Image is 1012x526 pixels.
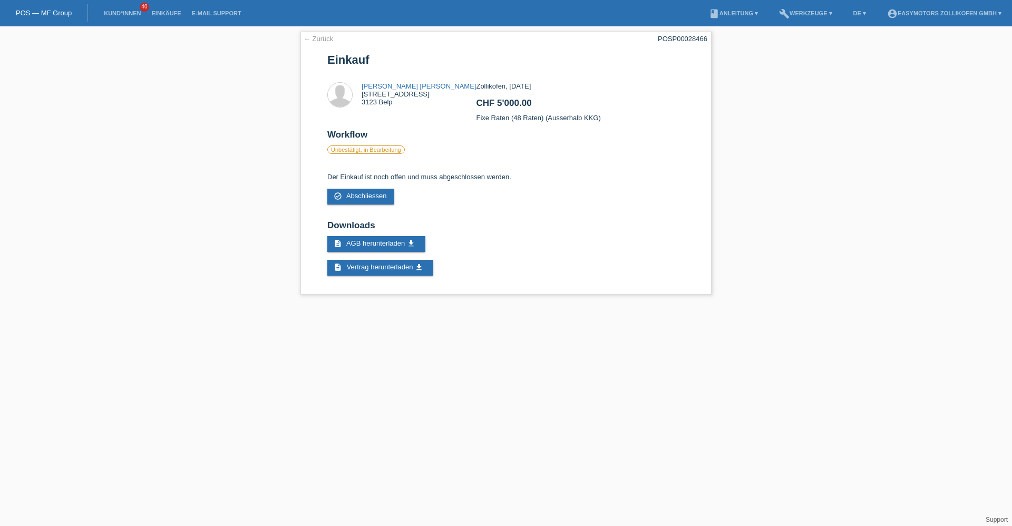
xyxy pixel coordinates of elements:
[140,3,149,12] span: 40
[709,8,719,19] i: book
[327,236,425,252] a: description AGB herunterladen get_app
[887,8,898,19] i: account_circle
[362,82,476,90] a: [PERSON_NAME] [PERSON_NAME]
[327,260,433,276] a: description Vertrag herunterladen get_app
[986,516,1008,523] a: Support
[327,130,685,145] h2: Workflow
[362,82,476,106] div: [STREET_ADDRESS] 3123 Belp
[658,35,707,43] div: POSP00028466
[346,239,405,247] span: AGB herunterladen
[407,239,415,248] i: get_app
[304,35,333,43] a: ← Zurück
[334,192,342,200] i: check_circle_outline
[327,145,405,154] label: Unbestätigt, in Bearbeitung
[415,263,423,271] i: get_app
[774,10,838,16] a: buildWerkzeuge ▾
[476,82,684,130] div: Zollikofen, [DATE] Fixe Raten (48 Raten) (Ausserhalb KKG)
[146,10,186,16] a: Einkäufe
[704,10,763,16] a: bookAnleitung ▾
[347,263,413,271] span: Vertrag herunterladen
[848,10,871,16] a: DE ▾
[334,263,342,271] i: description
[334,239,342,248] i: description
[187,10,247,16] a: E-Mail Support
[779,8,790,19] i: build
[327,53,685,66] h1: Einkauf
[16,9,72,17] a: POS — MF Group
[346,192,387,200] span: Abschliessen
[882,10,1007,16] a: account_circleEasymotors Zollikofen GmbH ▾
[327,220,685,236] h2: Downloads
[327,189,394,204] a: check_circle_outline Abschliessen
[476,98,684,114] h2: CHF 5'000.00
[99,10,146,16] a: Kund*innen
[327,173,685,181] p: Der Einkauf ist noch offen und muss abgeschlossen werden.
